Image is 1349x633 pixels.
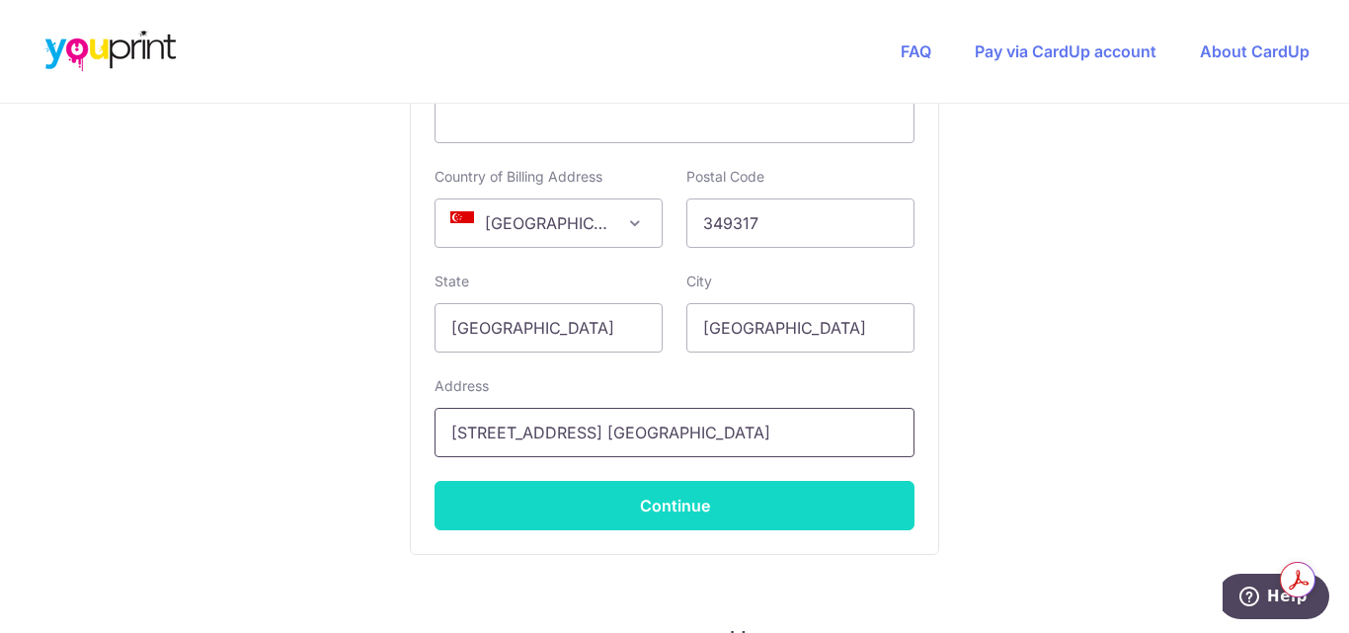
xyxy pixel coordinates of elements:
[435,481,914,530] button: Continue
[1223,574,1329,623] iframe: Opens a widget where you can find more information
[686,198,914,248] input: Example 123456
[435,198,663,248] span: Singapore
[1200,41,1309,61] a: About CardUp
[451,107,898,130] iframe: Secure card payment input frame
[686,272,712,291] label: City
[435,376,489,396] label: Address
[975,41,1156,61] a: Pay via CardUp account
[901,41,931,61] a: FAQ
[435,272,469,291] label: State
[435,167,602,187] label: Country of Billing Address
[436,199,662,247] span: Singapore
[686,167,764,187] label: Postal Code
